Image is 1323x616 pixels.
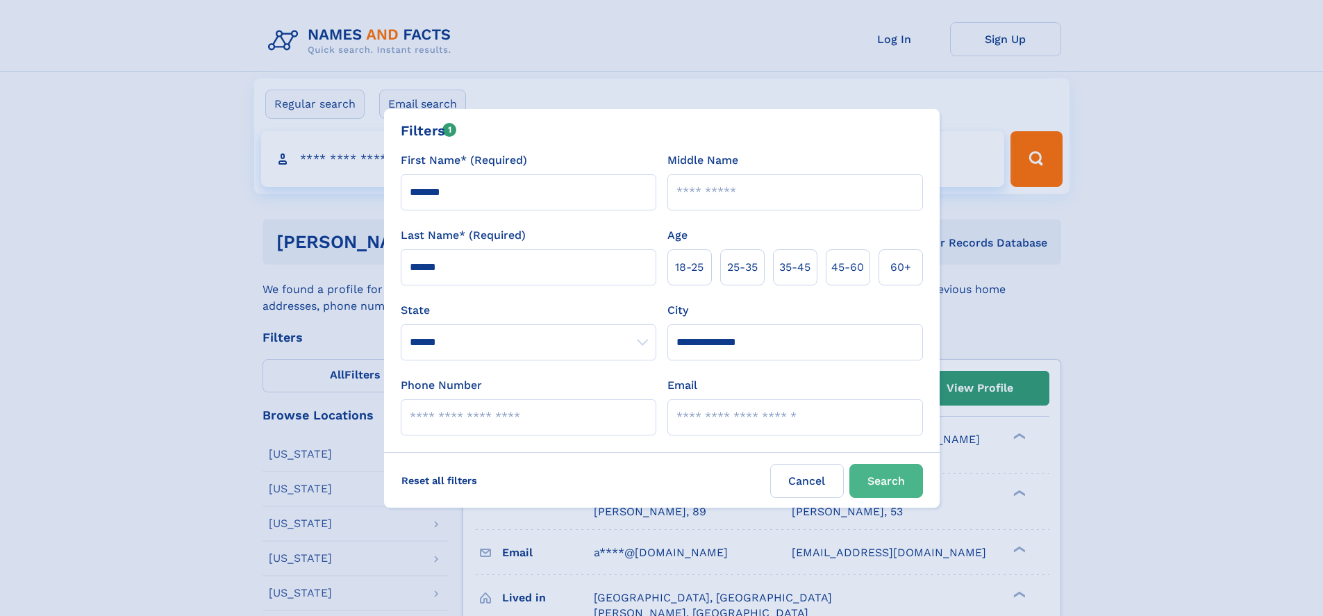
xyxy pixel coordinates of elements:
[779,259,810,276] span: 35‑45
[831,259,864,276] span: 45‑60
[667,377,697,394] label: Email
[401,227,526,244] label: Last Name* (Required)
[401,377,482,394] label: Phone Number
[401,152,527,169] label: First Name* (Required)
[401,120,457,141] div: Filters
[890,259,911,276] span: 60+
[667,227,688,244] label: Age
[667,302,688,319] label: City
[675,259,704,276] span: 18‑25
[727,259,758,276] span: 25‑35
[667,152,738,169] label: Middle Name
[392,464,486,497] label: Reset all filters
[401,302,656,319] label: State
[849,464,923,498] button: Search
[770,464,844,498] label: Cancel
